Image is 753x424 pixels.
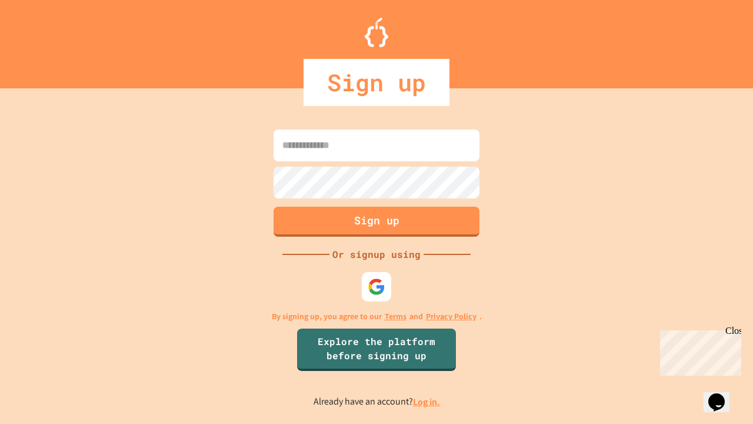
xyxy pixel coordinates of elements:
[426,310,477,323] a: Privacy Policy
[385,310,407,323] a: Terms
[274,207,479,237] button: Sign up
[413,396,440,408] a: Log in.
[368,278,385,296] img: google-icon.svg
[365,18,388,47] img: Logo.svg
[304,59,449,106] div: Sign up
[297,329,456,371] a: Explore the platform before signing up
[329,247,424,261] div: Or signup using
[704,377,741,412] iframe: chat widget
[272,310,482,323] p: By signing up, you agree to our and .
[655,326,741,376] iframe: chat widget
[314,395,440,409] p: Already have an account?
[5,5,81,75] div: Chat with us now!Close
